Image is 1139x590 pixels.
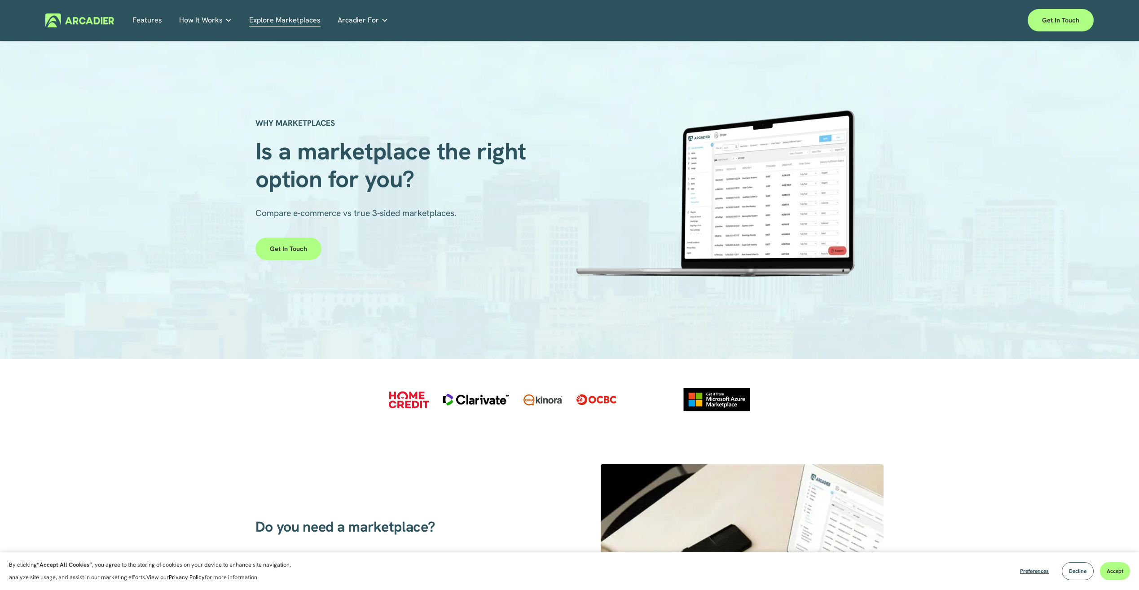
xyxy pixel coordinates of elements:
span: Accept [1107,568,1123,575]
button: Accept [1100,562,1130,580]
button: Decline [1062,562,1094,580]
a: Privacy Policy [169,573,205,581]
a: Get in touch [1028,9,1094,31]
img: Arcadier [45,13,114,27]
span: Compare e-commerce vs true 3-sided marketplaces. [255,207,457,219]
p: By clicking , you agree to the storing of cookies on your device to enhance site navigation, anal... [9,559,301,584]
span: How It Works [179,14,223,26]
strong: WHY MARKETPLACES [255,118,335,128]
a: folder dropdown [179,13,232,27]
span: Decline [1069,568,1086,575]
span: Is a marketplace the right option for you? [255,136,532,194]
a: Features [132,13,162,27]
strong: “Accept All Cookies” [37,561,92,568]
a: Explore Marketplaces [249,13,321,27]
span: Do you need a marketplace? [255,517,435,536]
a: Get in touch [255,238,321,260]
a: folder dropdown [338,13,388,27]
span: Arcadier For [338,14,379,26]
span: Preferences [1020,568,1049,575]
button: Preferences [1013,562,1055,580]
